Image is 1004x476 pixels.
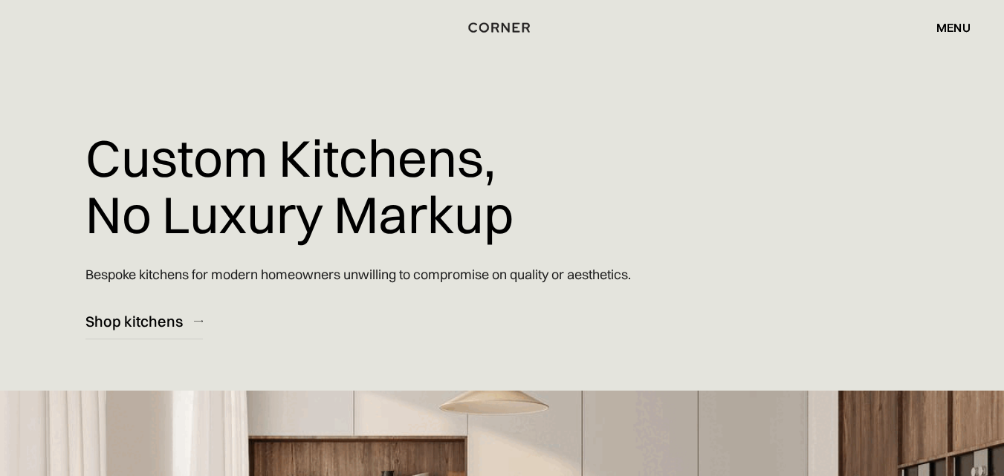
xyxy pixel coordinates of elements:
[85,253,631,296] p: Bespoke kitchens for modern homeowners unwilling to compromise on quality or aesthetics.
[85,119,514,253] h1: Custom Kitchens, No Luxury Markup
[936,22,971,33] div: menu
[922,15,971,40] div: menu
[85,303,203,339] a: Shop kitchens
[85,311,183,331] div: Shop kitchens
[466,18,537,37] a: home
